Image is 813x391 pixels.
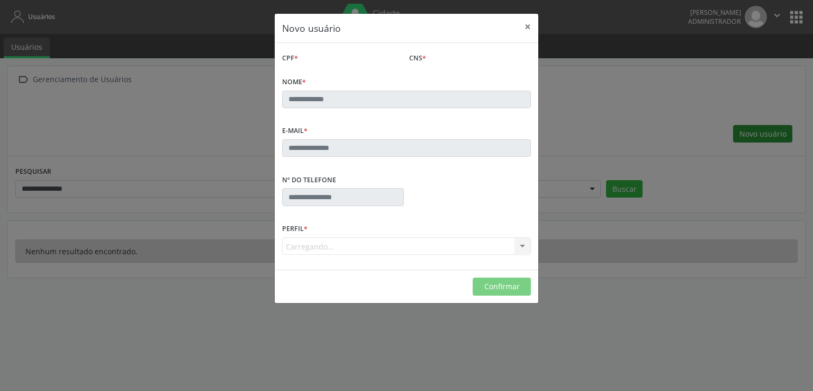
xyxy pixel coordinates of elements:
[517,14,538,40] button: Close
[282,50,298,67] label: CPF
[282,21,341,35] h5: Novo usuário
[282,74,306,91] label: Nome
[473,278,531,296] button: Confirmar
[282,172,336,188] label: Nº do Telefone
[484,281,520,291] span: Confirmar
[409,50,426,67] label: CNS
[282,123,308,139] label: E-mail
[282,221,308,237] label: Perfil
